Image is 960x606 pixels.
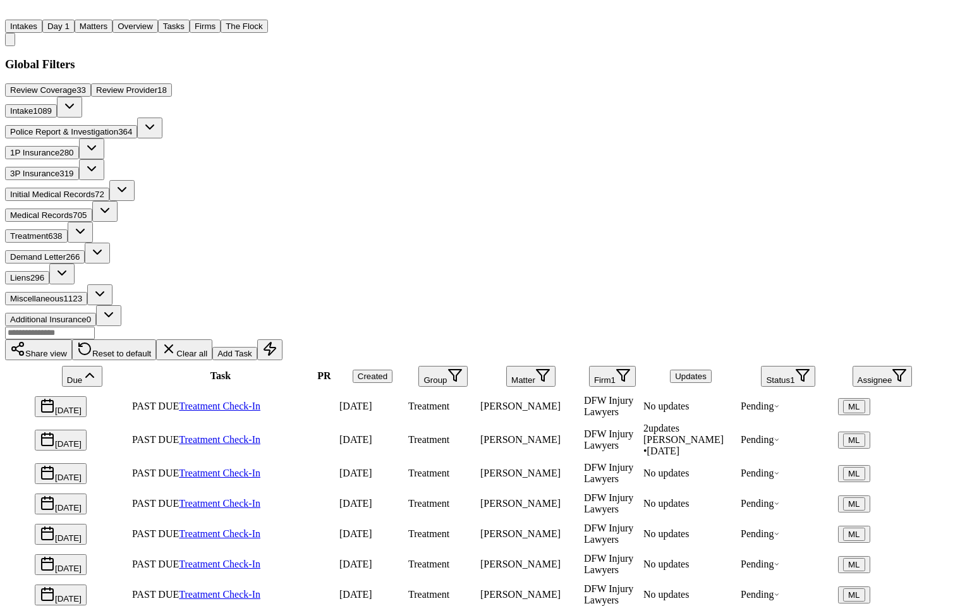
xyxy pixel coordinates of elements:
[408,401,449,411] span: Treatment
[843,400,865,413] button: ML
[35,463,87,484] button: [DATE]
[838,432,870,449] button: ML
[643,434,738,457] div: Last updated by Michelle Landazabal at 8/8/2025, 4:59:23 PM
[179,434,260,445] a: Treatment Check-In
[408,589,449,600] span: Treatment
[643,559,738,570] div: No updates
[132,559,179,569] span: PAST DUE
[838,495,870,512] button: ML
[35,585,87,605] button: [DATE]
[7,506,32,517] span: Select row
[643,589,738,600] div: No updates
[132,589,179,600] span: PAST DUE
[76,85,86,95] span: 33
[480,528,561,539] span: Francisca Romero
[5,58,928,71] h3: Global Filters
[10,252,66,262] span: Demand Letter
[30,273,44,282] span: 296
[7,442,32,453] span: Select row
[42,20,75,31] a: Day 1
[643,468,738,479] div: No updates
[59,148,73,157] span: 280
[408,434,449,445] span: Treatment
[480,498,561,509] span: Nichole Odom
[75,20,112,31] a: Matters
[132,370,309,382] div: Task
[584,553,633,575] span: DFW Injury Lawyers
[741,528,780,539] span: Pending
[843,497,865,511] button: ML
[132,401,179,411] span: PAST DUE
[853,366,913,387] button: Assignee
[339,498,372,509] span: 8/13/2025, 9:44:17 AM
[643,528,738,540] div: No updates
[741,401,780,411] span: Pending
[5,167,79,180] button: 3P Insurance319
[848,560,860,569] span: ML
[179,589,260,600] a: Treatment Check-In
[10,273,30,282] span: Liens
[353,370,392,383] button: Created
[838,526,870,543] button: ML
[7,476,32,487] span: Select row
[643,423,738,434] div: 2 update s
[132,498,179,509] span: PAST DUE
[480,434,561,445] span: Milad Abulasansari
[10,148,59,157] span: 1P Insurance
[843,433,865,447] button: ML
[848,499,860,509] span: ML
[843,588,865,602] button: ML
[10,231,48,241] span: Treatment
[408,528,449,539] span: Treatment
[5,20,42,33] button: Intakes
[584,428,633,451] span: DFW Injury Lawyers
[848,469,860,478] span: ML
[157,85,167,95] span: 18
[59,169,73,178] span: 319
[584,492,633,514] span: DFW Injury Lawyers
[190,20,221,33] button: Firms
[118,127,132,136] span: 364
[5,20,42,31] a: Intakes
[158,20,190,31] a: Tasks
[63,294,82,303] span: 1123
[10,127,118,136] span: Police Report & Investigation
[72,339,156,360] button: Reset to default
[7,409,32,420] span: Select row
[838,586,870,603] button: ML
[95,190,104,199] span: 72
[670,370,712,383] button: Updates
[132,434,179,445] span: PAST DUE
[35,554,87,575] button: [DATE]
[5,146,79,159] button: 1P Insurance280
[312,370,337,382] div: PR
[5,188,109,201] button: Initial Medical Records72
[10,169,59,178] span: 3P Insurance
[7,536,32,547] span: Select row
[33,106,52,116] span: 1089
[10,190,95,199] span: Initial Medical Records
[589,366,636,387] button: Firm1
[190,20,221,31] a: Firms
[156,339,212,360] button: Clear all
[741,498,780,509] span: Pending
[761,366,815,387] button: Status1
[112,20,158,31] a: Overview
[741,589,780,600] span: Pending
[339,401,372,411] span: 8/5/2025, 12:53:04 AM
[480,589,561,600] span: Michael Green
[339,468,372,478] span: 8/5/2025, 4:27:18 PM
[179,401,260,411] a: Treatment Check-In
[790,375,794,385] span: 1
[584,395,633,417] span: DFW Injury Lawyers
[339,434,372,445] span: 8/5/2025, 12:49:28 AM
[506,366,556,387] button: Matter
[5,271,49,284] button: Liens296
[5,209,92,222] button: Medical Records705
[741,559,780,569] span: Pending
[5,83,91,97] button: Review Coverage33
[838,398,870,415] button: ML
[339,528,372,539] span: 8/5/2025, 12:42:30 AM
[10,210,73,220] span: Medical Records
[5,104,57,118] button: Intake1089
